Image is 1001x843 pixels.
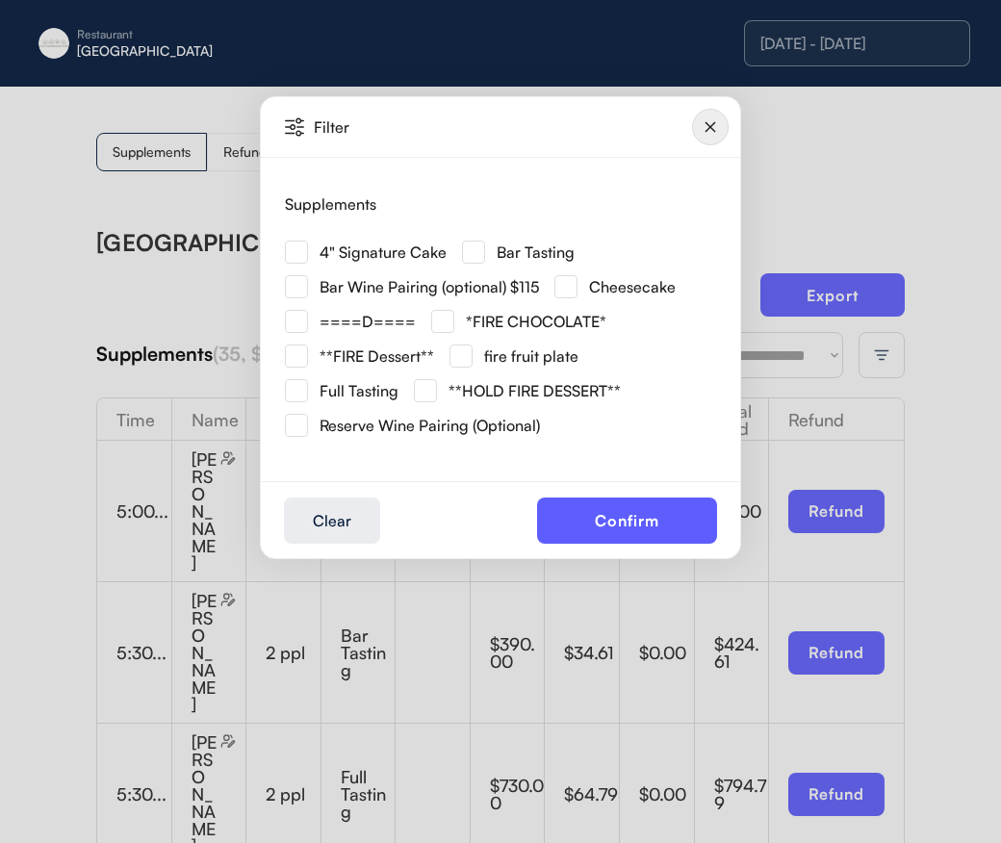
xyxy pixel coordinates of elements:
[497,244,575,260] div: Bar Tasting
[320,418,540,433] div: Reserve Wine Pairing (Optional)
[285,414,308,437] img: Rectangle%20315.svg
[484,348,578,364] div: fire fruit plate
[285,379,308,402] img: Rectangle%20315.svg
[285,196,376,212] div: Supplements
[314,119,457,135] div: Filter
[449,345,473,368] img: Rectangle%20315.svg
[462,241,485,264] img: Rectangle%20315.svg
[285,310,308,333] img: Rectangle%20315.svg
[285,241,308,264] img: Rectangle%20315.svg
[466,314,606,329] div: *FIRE CHOCOLATE*
[285,117,304,137] img: Vector%20%2835%29.svg
[285,345,308,368] img: Rectangle%20315.svg
[320,279,539,294] div: Bar Wine Pairing (optional) $115
[320,244,447,260] div: 4" Signature Cake
[284,498,380,544] button: Clear
[320,314,416,329] div: ====D====
[537,498,717,544] button: Confirm
[449,383,621,398] div: **HOLD FIRE DESSERT**
[554,275,577,298] img: Rectangle%20315.svg
[320,383,398,398] div: Full Tasting
[589,279,676,294] div: Cheesecake
[414,379,437,402] img: Rectangle%20315.svg
[431,310,454,333] img: Rectangle%20315.svg
[285,275,308,298] img: Rectangle%20315.svg
[692,109,729,145] img: Group%2010124643.svg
